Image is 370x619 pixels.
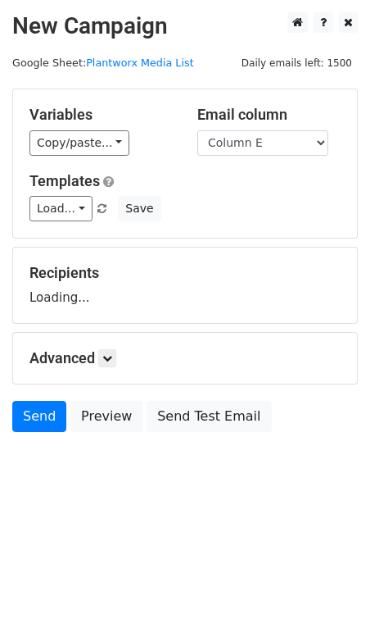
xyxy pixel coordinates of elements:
small: Google Sheet: [12,57,194,69]
a: Preview [70,401,142,432]
div: Loading... [29,264,341,307]
span: Daily emails left: 1500 [236,54,358,72]
a: Templates [29,172,100,189]
a: Send [12,401,66,432]
h2: New Campaign [12,12,358,40]
a: Copy/paste... [29,130,129,156]
h5: Email column [197,106,341,124]
h5: Recipients [29,264,341,282]
a: Daily emails left: 1500 [236,57,358,69]
a: Load... [29,196,92,221]
button: Save [118,196,160,221]
h5: Advanced [29,349,341,367]
a: Plantworx Media List [86,57,193,69]
h5: Variables [29,106,173,124]
a: Send Test Email [147,401,271,432]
